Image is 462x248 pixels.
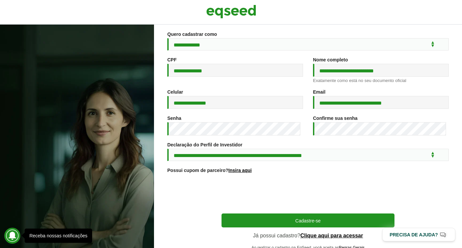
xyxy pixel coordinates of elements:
[313,90,325,94] label: Email
[167,90,183,94] label: Celular
[222,232,394,239] p: Já possui cadastro?
[206,3,256,20] img: EqSeed Logo
[222,213,394,227] button: Cadastre-se
[313,78,449,83] div: Exatamente como está no seu documento oficial
[257,181,359,207] iframe: reCAPTCHA
[313,57,348,62] label: Nome completo
[29,233,87,238] div: Receba nossas notificações
[167,168,252,173] label: Possui cupom de parceiro?
[167,32,217,37] label: Quero cadastrar como
[313,116,358,121] label: Confirme sua senha
[167,116,181,121] label: Senha
[167,57,177,62] label: CPF
[300,233,363,238] a: Clique aqui para acessar
[229,168,252,173] a: Insira aqui
[167,142,242,147] label: Declaração do Perfil de Investidor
